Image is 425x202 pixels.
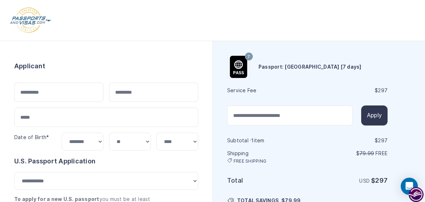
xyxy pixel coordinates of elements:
span: 79.99 [359,151,374,156]
p: $ [308,150,388,157]
span: 297 [378,138,388,143]
h6: U.S. Passport Application [14,156,198,166]
span: 297 [375,177,388,184]
h6: Applicant [14,61,45,71]
div: $ [308,87,388,94]
strong: $ [371,177,388,184]
span: Free [375,151,388,156]
span: USD [359,178,370,184]
img: Product Name [227,56,250,78]
div: Open Intercom Messenger [401,178,418,195]
span: 297 [378,88,388,93]
h6: Total [227,176,307,186]
h6: Service Fee [227,87,307,94]
img: Logo [9,7,52,34]
strong: To apply for a new U.S. passport [14,196,99,202]
span: FREE SHIPPING [234,158,266,164]
div: $ [308,137,388,144]
span: 7 [247,52,250,61]
span: 1 [251,138,254,143]
h6: Shipping [227,150,307,164]
h6: Subtotal · item [227,137,307,144]
button: Apply [361,105,388,125]
label: Date of Birth* [14,134,49,140]
h6: Passport: [GEOGRAPHIC_DATA] [7 days] [258,63,362,70]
